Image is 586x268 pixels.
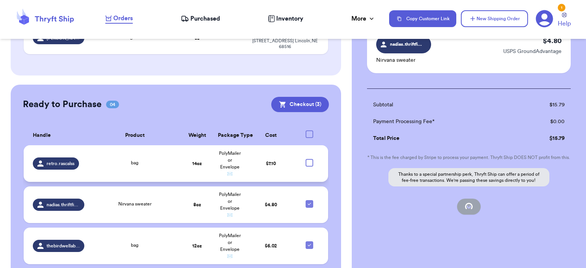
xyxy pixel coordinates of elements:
[181,14,220,23] a: Purchased
[213,126,246,145] th: Package Type
[181,126,214,145] th: Weight
[376,56,431,64] p: Nirvana sweater
[89,126,180,145] th: Product
[503,48,562,55] p: USPS GroundAdvantage
[515,113,571,130] td: $ 0.00
[515,130,571,147] td: $ 15.79
[351,14,375,23] div: More
[131,160,138,165] span: bag
[118,202,151,206] span: Nirvana sweater
[558,4,565,11] div: 1
[558,13,571,28] a: Help
[268,14,303,23] a: Inventory
[265,244,277,248] span: $ 6.02
[105,14,133,24] a: Orders
[113,14,133,23] span: Orders
[390,41,424,48] span: nadias.thriftfinds
[388,168,549,186] p: Thanks to a special partnership perk, Thryft Ship can offer a period of fee-free transactions. We...
[193,202,201,207] strong: 8 oz
[389,10,456,27] button: Copy Customer Link
[47,160,74,167] span: retro.rascalss
[219,192,241,217] span: PolyMailer or Envelope ✉️
[461,10,528,27] button: New Shipping Order
[367,96,515,113] td: Subtotal
[271,97,329,112] button: Checkout (3)
[367,130,515,147] td: Total Price
[192,161,202,166] strong: 14 oz
[558,19,571,28] span: Help
[536,10,553,27] a: 1
[219,151,241,176] span: PolyMailer or Envelope ✉️
[47,243,80,249] span: thebirdwellabode
[515,96,571,113] td: $ 15.79
[251,38,319,50] div: [STREET_ADDRESS] Lincoln , NE 68516
[131,243,138,247] span: bag
[192,244,202,248] strong: 12 oz
[190,14,220,23] span: Purchased
[367,113,515,130] td: Payment Processing Fee*
[265,202,277,207] span: $ 4.80
[543,35,562,46] p: $ 4.80
[219,233,241,258] span: PolyMailer or Envelope ✉️
[106,101,119,108] span: 04
[33,132,51,140] span: Handle
[246,126,295,145] th: Cost
[266,161,276,166] span: $ 7.10
[47,202,80,208] span: nadias.thriftfinds
[23,98,101,111] h2: Ready to Purchase
[367,154,571,160] p: * This is the fee charged by Stripe to process your payment. Thryft Ship DOES NOT profit from this.
[276,14,303,23] span: Inventory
